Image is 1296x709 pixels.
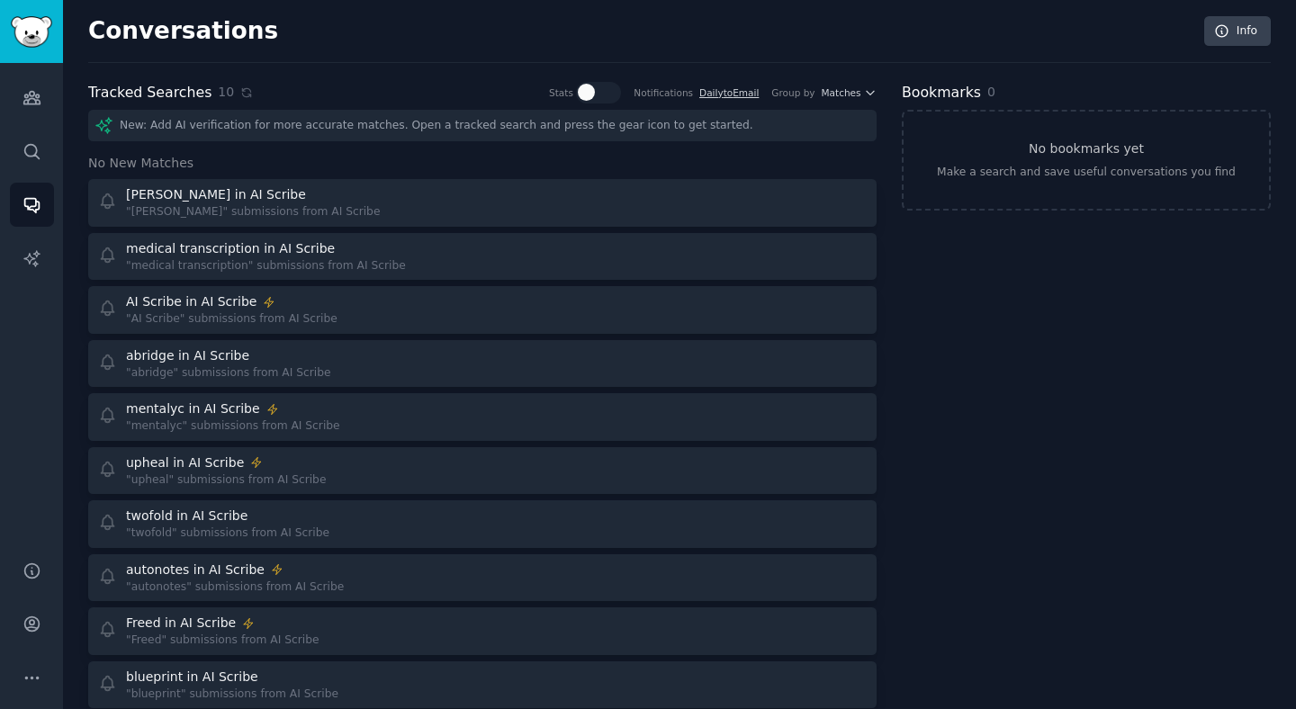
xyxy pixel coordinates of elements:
div: "Freed" submissions from AI Scribe [126,633,319,649]
span: Matches [822,86,861,99]
div: "blueprint" submissions from AI Scribe [126,687,338,703]
img: GummySearch logo [11,16,52,48]
a: [PERSON_NAME] in AI Scribe"[PERSON_NAME]" submissions from AI Scribe [88,179,877,227]
div: autonotes in AI Scribe [126,561,265,579]
h3: No bookmarks yet [1029,139,1144,158]
div: abridge in AI Scribe [126,346,249,365]
div: [PERSON_NAME] in AI Scribe [126,185,306,204]
div: upheal in AI Scribe [126,453,244,472]
div: "upheal" submissions from AI Scribe [126,472,326,489]
a: blueprint in AI Scribe"blueprint" submissions from AI Scribe [88,661,877,709]
a: Info [1204,16,1271,47]
div: AI Scribe in AI Scribe [126,292,256,311]
h2: Conversations [88,17,278,46]
a: medical transcription in AI Scribe"medical transcription" submissions from AI Scribe [88,233,877,281]
div: "medical transcription" submissions from AI Scribe [126,258,406,274]
a: upheal in AI Scribe"upheal" submissions from AI Scribe [88,447,877,495]
h2: Bookmarks [902,82,981,104]
div: "mentalyc" submissions from AI Scribe [126,418,340,435]
div: Group by [771,86,814,99]
button: Matches [822,86,877,99]
a: abridge in AI Scribe"abridge" submissions from AI Scribe [88,340,877,388]
a: twofold in AI Scribe"twofold" submissions from AI Scribe [88,500,877,548]
span: 10 [218,83,234,102]
div: medical transcription in AI Scribe [126,239,335,258]
div: "AI Scribe" submissions from AI Scribe [126,311,337,328]
div: blueprint in AI Scribe [126,668,258,687]
span: No New Matches [88,154,193,173]
a: AI Scribe in AI Scribe"AI Scribe" submissions from AI Scribe [88,286,877,334]
div: Notifications [634,86,693,99]
div: "[PERSON_NAME]" submissions from AI Scribe [126,204,380,220]
div: "twofold" submissions from AI Scribe [126,525,329,542]
div: Freed in AI Scribe [126,614,236,633]
div: mentalyc in AI Scribe [126,399,260,418]
div: Stats [549,86,573,99]
a: Freed in AI Scribe"Freed" submissions from AI Scribe [88,607,877,655]
a: No bookmarks yetMake a search and save useful conversations you find [902,110,1271,211]
a: mentalyc in AI Scribe"mentalyc" submissions from AI Scribe [88,393,877,441]
a: DailytoEmail [699,87,759,98]
div: New: Add AI verification for more accurate matches. Open a tracked search and press the gear icon... [88,110,877,141]
div: twofold in AI Scribe [126,507,247,525]
a: autonotes in AI Scribe"autonotes" submissions from AI Scribe [88,554,877,602]
div: "abridge" submissions from AI Scribe [126,365,331,381]
span: 0 [987,85,995,99]
div: "autonotes" submissions from AI Scribe [126,579,344,596]
div: Make a search and save useful conversations you find [937,165,1236,181]
h2: Tracked Searches [88,82,211,104]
